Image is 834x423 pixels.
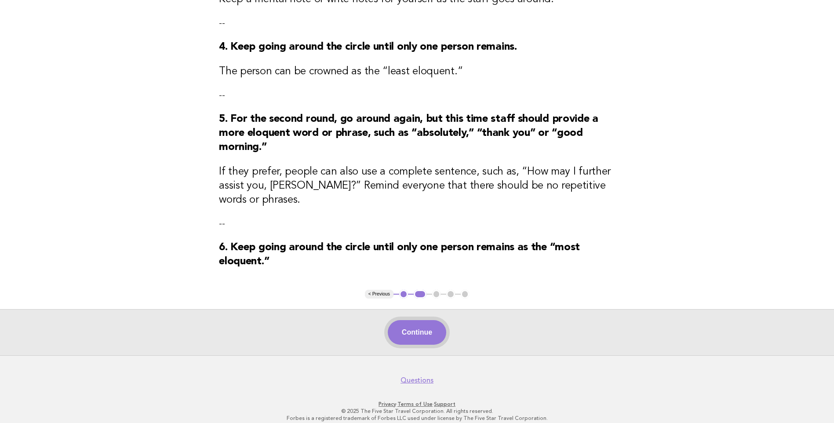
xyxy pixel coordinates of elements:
button: Continue [388,320,446,345]
strong: 4. Keep going around the circle until only one person remains. [219,42,517,52]
p: © 2025 The Five Star Travel Corporation. All rights reserved. [148,408,686,415]
p: · · [148,401,686,408]
strong: 5. For the second round, go around again, but this time staff should provide a more eloquent word... [219,114,598,153]
a: Support [434,401,455,407]
a: Questions [401,376,433,385]
p: -- [219,89,615,102]
p: Forbes is a registered trademark of Forbes LLC used under license by The Five Star Travel Corpora... [148,415,686,422]
button: 2 [414,290,426,299]
a: Terms of Use [397,401,433,407]
button: < Previous [365,290,393,299]
button: 1 [399,290,408,299]
a: Privacy [379,401,396,407]
strong: 6. Keep going around the circle until only one person remains as the “most eloquent.” [219,242,580,267]
p: -- [219,218,615,230]
h3: If they prefer, people can also use a complete sentence, such as, “How may I further assist you, ... [219,165,615,207]
h3: The person can be crowned as the “least eloquent.” [219,65,615,79]
p: -- [219,17,615,29]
